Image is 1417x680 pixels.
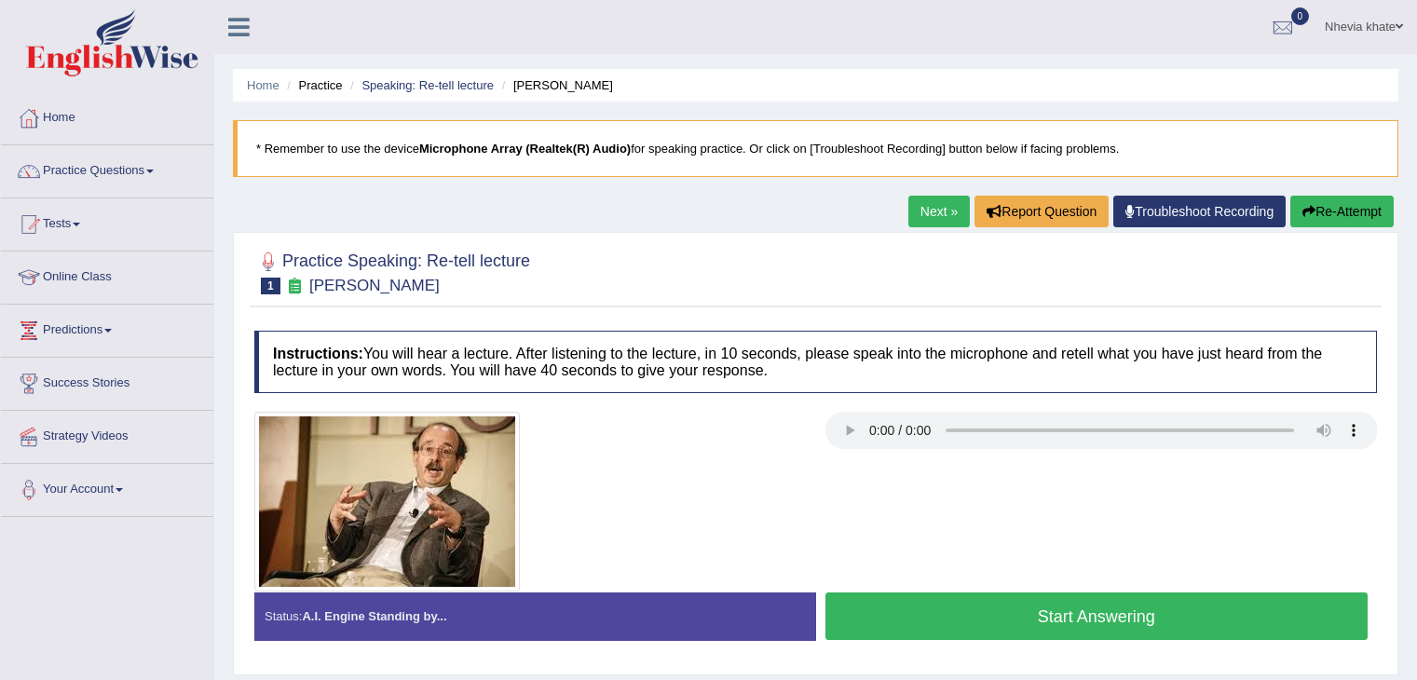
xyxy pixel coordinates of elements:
a: Online Class [1,252,213,298]
a: Troubleshoot Recording [1113,196,1286,227]
blockquote: * Remember to use the device for speaking practice. Or click on [Troubleshoot Recording] button b... [233,120,1398,177]
a: Home [247,78,279,92]
h2: Practice Speaking: Re-tell lecture [254,248,530,294]
a: Home [1,92,213,139]
li: [PERSON_NAME] [497,76,613,94]
span: 0 [1291,7,1310,25]
a: Practice Questions [1,145,213,192]
h4: You will hear a lecture. After listening to the lecture, in 10 seconds, please speak into the mic... [254,331,1377,393]
button: Report Question [974,196,1109,227]
div: Status: [254,592,816,640]
small: [PERSON_NAME] [309,277,440,294]
a: Strategy Videos [1,411,213,457]
a: Tests [1,198,213,245]
small: Exam occurring question [285,278,305,295]
button: Re-Attempt [1290,196,1394,227]
button: Start Answering [825,592,1369,640]
a: Next » [908,196,970,227]
span: 1 [261,278,280,294]
b: Microphone Array (Realtek(R) Audio) [419,142,631,156]
a: Predictions [1,305,213,351]
a: Speaking: Re-tell lecture [361,78,494,92]
b: Instructions: [273,346,363,361]
li: Practice [282,76,342,94]
strong: A.I. Engine Standing by... [302,609,446,623]
a: Success Stories [1,358,213,404]
a: Your Account [1,464,213,510]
